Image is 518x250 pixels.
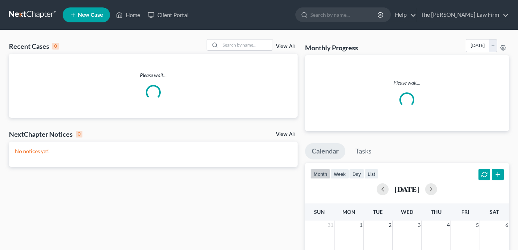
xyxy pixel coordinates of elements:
[9,72,298,79] p: Please wait...
[15,148,292,155] p: No notices yet!
[76,131,82,137] div: 0
[52,43,59,50] div: 0
[9,130,82,139] div: NextChapter Notices
[349,169,364,179] button: day
[349,143,378,159] a: Tasks
[446,221,450,230] span: 4
[490,209,499,215] span: Sat
[373,209,383,215] span: Tue
[305,43,358,52] h3: Monthly Progress
[461,209,469,215] span: Fri
[9,42,59,51] div: Recent Cases
[388,221,392,230] span: 2
[359,221,363,230] span: 1
[144,8,192,22] a: Client Portal
[310,8,379,22] input: Search by name...
[505,221,509,230] span: 6
[395,185,419,193] h2: [DATE]
[431,209,442,215] span: Thu
[342,209,355,215] span: Mon
[276,44,295,49] a: View All
[78,12,103,18] span: New Case
[314,209,325,215] span: Sun
[276,132,295,137] a: View All
[112,8,144,22] a: Home
[310,169,330,179] button: month
[364,169,379,179] button: list
[417,8,509,22] a: The [PERSON_NAME] Law Firm
[391,8,416,22] a: Help
[401,209,413,215] span: Wed
[475,221,480,230] span: 5
[330,169,349,179] button: week
[311,79,503,86] p: Please wait...
[417,221,421,230] span: 3
[305,143,345,159] a: Calendar
[220,39,273,50] input: Search by name...
[327,221,334,230] span: 31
